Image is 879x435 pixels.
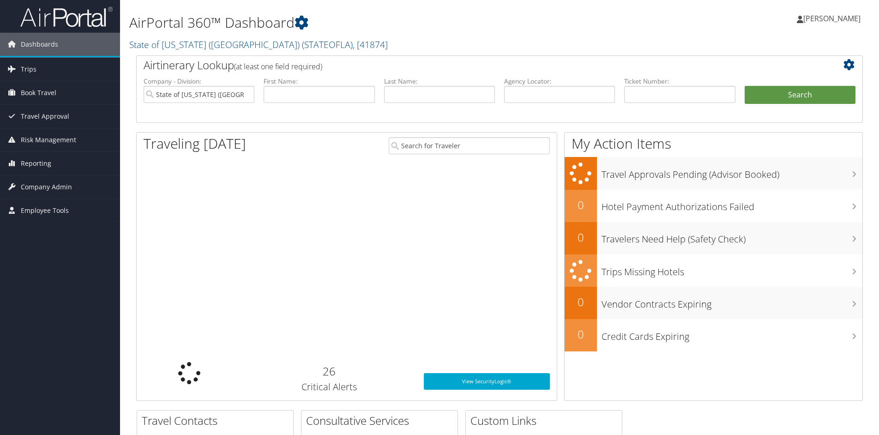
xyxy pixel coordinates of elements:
label: Company - Division: [144,77,254,86]
span: (at least one field required) [234,61,322,72]
h2: Consultative Services [306,413,458,429]
h1: AirPortal 360™ Dashboard [129,13,623,32]
a: 0Credit Cards Expiring [565,319,862,351]
a: 0Travelers Need Help (Safety Check) [565,222,862,254]
label: First Name: [264,77,374,86]
span: Reporting [21,152,51,175]
label: Ticket Number: [624,77,735,86]
a: 0Hotel Payment Authorizations Failed [565,190,862,222]
a: State of [US_STATE] ([GEOGRAPHIC_DATA]) [129,38,388,51]
h3: Credit Cards Expiring [602,326,862,343]
h2: Airtinerary Lookup [144,57,795,73]
span: Travel Approval [21,105,69,128]
a: Trips Missing Hotels [565,254,862,287]
a: [PERSON_NAME] [797,5,870,32]
h3: Vendor Contracts Expiring [602,293,862,311]
label: Agency Locator: [504,77,615,86]
h3: Hotel Payment Authorizations Failed [602,196,862,213]
h3: Travelers Need Help (Safety Check) [602,228,862,246]
h2: 0 [565,230,597,245]
h2: Travel Contacts [142,413,293,429]
input: Search for Traveler [389,137,550,154]
a: Travel Approvals Pending (Advisor Booked) [565,157,862,190]
h1: Traveling [DATE] [144,134,246,153]
h2: 0 [565,294,597,310]
h1: My Action Items [565,134,862,153]
h2: 26 [248,363,409,379]
span: Risk Management [21,128,76,151]
span: Company Admin [21,175,72,199]
span: , [ 41874 ] [353,38,388,51]
span: Dashboards [21,33,58,56]
h2: Custom Links [470,413,622,429]
a: View SecurityLogic® [424,373,550,390]
h2: 0 [565,326,597,342]
img: airportal-logo.png [20,6,113,28]
span: Trips [21,58,36,81]
button: Search [745,86,855,104]
h2: 0 [565,197,597,213]
h3: Trips Missing Hotels [602,261,862,278]
span: ( STATEOFLA ) [302,38,353,51]
h3: Critical Alerts [248,381,409,393]
label: Last Name: [384,77,495,86]
a: 0Vendor Contracts Expiring [565,287,862,319]
span: Employee Tools [21,199,69,222]
h3: Travel Approvals Pending (Advisor Booked) [602,163,862,181]
span: [PERSON_NAME] [803,13,861,24]
span: Book Travel [21,81,56,104]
